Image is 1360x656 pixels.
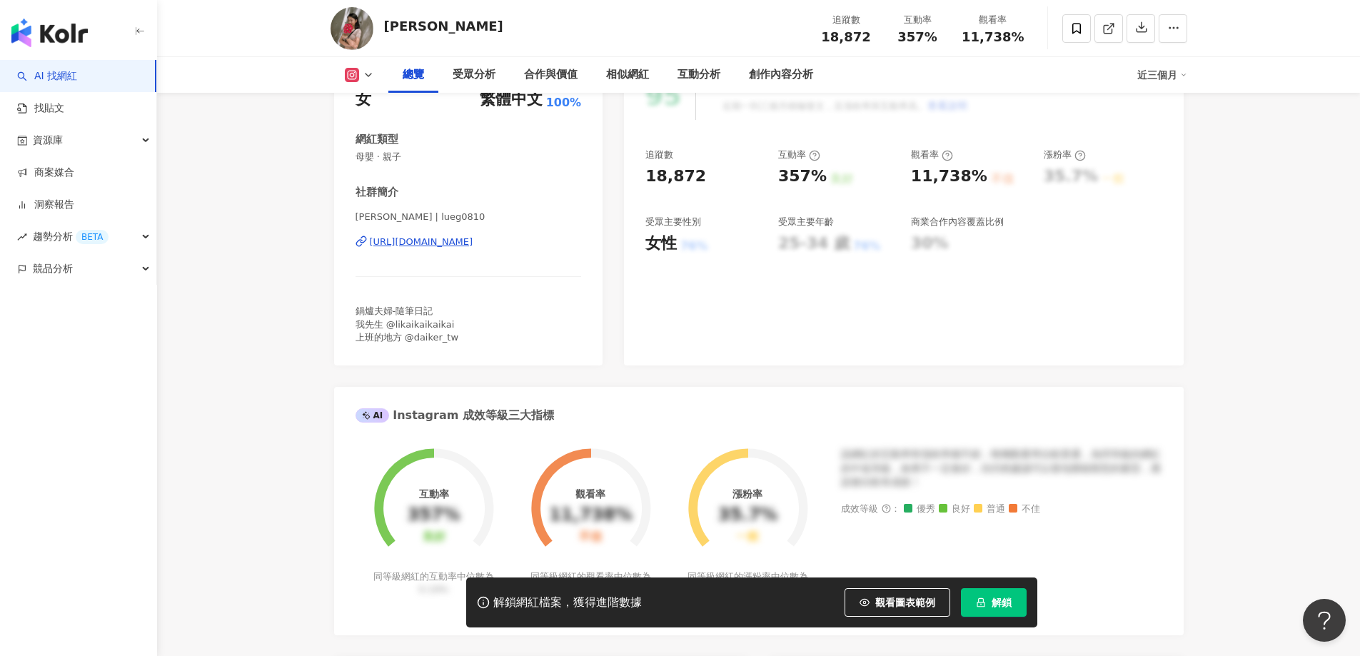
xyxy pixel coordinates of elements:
[819,13,873,27] div: 追蹤數
[911,216,1004,228] div: 商業合作內容覆蓋比例
[904,504,935,515] span: 優秀
[356,408,390,423] div: AI
[356,151,582,163] span: 母嬰 · 親子
[11,19,88,47] img: logo
[749,66,813,84] div: 創作內容分析
[678,66,720,84] div: 互動分析
[17,166,74,180] a: 商案媒合
[579,530,602,544] div: 不佳
[845,588,950,617] button: 觀看圖表範例
[528,570,653,596] div: 同等級網紅的觀看率中位數為
[841,504,1162,515] div: 成效等級 ：
[423,530,445,544] div: 良好
[575,488,605,500] div: 觀看率
[875,597,935,608] span: 觀看圖表範例
[453,66,495,84] div: 受眾分析
[911,148,953,161] div: 觀看率
[645,166,706,188] div: 18,872
[736,530,759,544] div: 一般
[732,488,762,500] div: 漲粉率
[356,306,459,342] span: 鍋爐夫婦-隨筆日記 我先生 @likaikaikaikai 上班的地方 @daiker_tw
[992,597,1012,608] span: 解鎖
[961,588,1027,617] button: 解鎖
[356,408,554,423] div: Instagram 成效等級三大指標
[1009,504,1040,515] span: 不佳
[1044,148,1086,161] div: 漲粉率
[645,148,673,161] div: 追蹤數
[606,66,649,84] div: 相似網紅
[403,66,424,84] div: 總覽
[17,101,64,116] a: 找貼文
[549,505,633,525] div: 11,738%
[524,66,578,84] div: 合作與價值
[778,216,834,228] div: 受眾主要年齡
[356,185,398,200] div: 社群簡介
[645,233,677,255] div: 女性
[370,236,473,248] div: [URL][DOMAIN_NAME]
[962,13,1024,27] div: 觀看率
[1137,64,1187,86] div: 近三個月
[645,216,701,228] div: 受眾主要性別
[546,95,581,111] span: 100%
[685,570,810,596] div: 同等級網紅的漲粉率中位數為
[331,7,373,50] img: KOL Avatar
[778,148,820,161] div: 互動率
[17,69,77,84] a: searchAI 找網紅
[17,198,74,212] a: 洞察報告
[33,124,63,156] span: 資源庫
[974,504,1005,515] span: 普通
[976,597,986,607] span: lock
[384,17,503,35] div: [PERSON_NAME]
[890,13,945,27] div: 互動率
[493,595,642,610] div: 解鎖網紅檔案，獲得進階數據
[76,230,109,244] div: BETA
[419,488,449,500] div: 互動率
[356,132,398,147] div: 網紅類型
[17,232,27,242] span: rise
[778,166,827,188] div: 357%
[33,221,109,253] span: 趨勢分析
[480,89,543,111] div: 繁體中文
[356,211,582,223] span: [PERSON_NAME] | lueg0810
[371,570,496,596] div: 同等級網紅的互動率中位數為
[841,448,1162,490] div: 該網紅的互動率和漲粉率都不錯，唯獨觀看率比較普通，為同等級的網紅的中低等級，效果不一定會好，但仍然建議可以發包開箱類型的案型，應該會比較有成效！
[356,89,371,111] div: 女
[897,30,937,44] span: 357%
[911,166,987,188] div: 11,738%
[356,236,582,248] a: [URL][DOMAIN_NAME]
[821,29,870,44] span: 18,872
[718,505,777,525] div: 35.7%
[962,30,1024,44] span: 11,738%
[33,253,73,285] span: 競品分析
[939,504,970,515] span: 良好
[407,505,460,525] div: 357%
